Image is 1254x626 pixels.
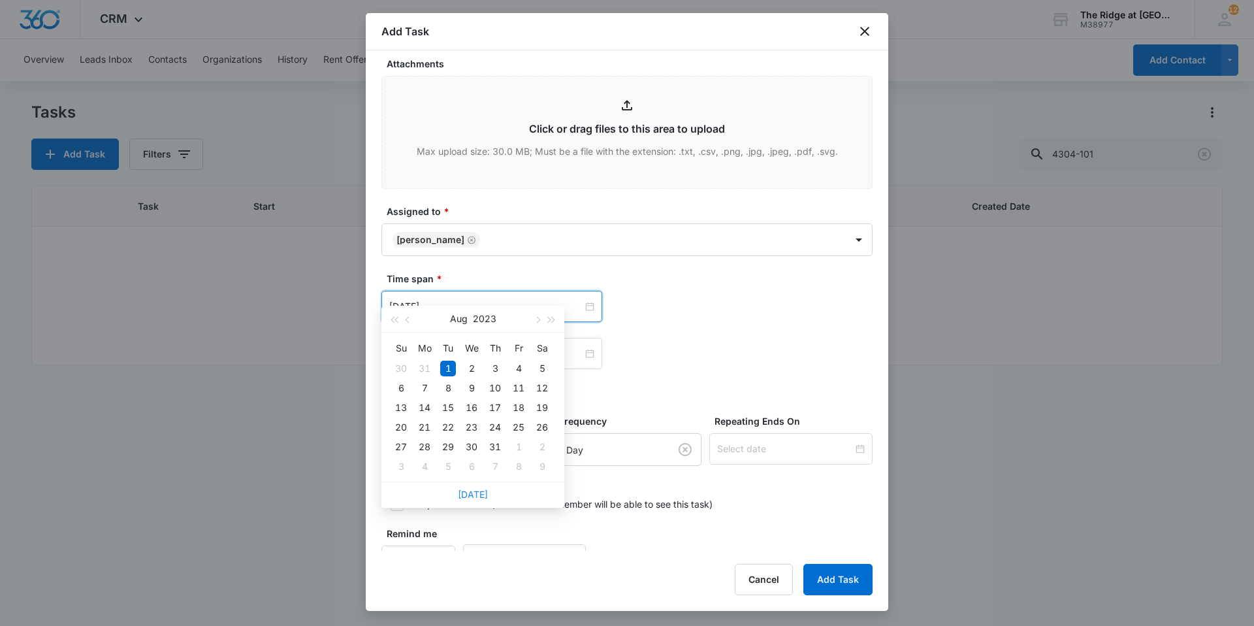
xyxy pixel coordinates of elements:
[507,378,530,398] td: 2023-08-11
[559,414,707,428] label: Frequency
[483,398,507,418] td: 2023-08-17
[534,459,550,474] div: 9
[393,361,409,376] div: 30
[393,420,409,435] div: 20
[717,442,853,456] input: Select date
[487,420,503,435] div: 24
[534,439,550,455] div: 2
[387,205,878,218] label: Assigned to
[450,306,468,332] button: Aug
[393,439,409,455] div: 27
[483,437,507,457] td: 2023-08-31
[511,459,526,474] div: 8
[507,437,530,457] td: 2023-09-01
[393,459,409,474] div: 3
[735,564,793,595] button: Cancel
[487,380,503,396] div: 10
[464,439,479,455] div: 30
[530,338,554,359] th: Sa
[511,400,526,416] div: 18
[460,418,483,437] td: 2023-08-23
[530,398,554,418] td: 2023-08-19
[389,398,413,418] td: 2023-08-13
[715,414,878,428] label: Repeating Ends On
[507,359,530,378] td: 2023-08-04
[511,420,526,435] div: 25
[389,299,583,314] input: Aug 1, 2023
[393,400,409,416] div: 13
[487,439,503,455] div: 31
[417,420,432,435] div: 21
[460,437,483,457] td: 2023-08-30
[436,378,460,398] td: 2023-08-08
[436,338,460,359] th: Tu
[534,380,550,396] div: 12
[393,380,409,396] div: 6
[440,439,456,455] div: 29
[483,359,507,378] td: 2023-08-03
[487,459,503,474] div: 7
[483,418,507,437] td: 2023-08-24
[417,361,432,376] div: 31
[413,418,436,437] td: 2023-08-21
[511,380,526,396] div: 11
[675,439,696,460] button: Clear
[440,361,456,376] div: 1
[803,564,873,595] button: Add Task
[473,306,496,332] button: 2023
[464,459,479,474] div: 6
[413,338,436,359] th: Mo
[483,378,507,398] td: 2023-08-10
[464,361,479,376] div: 2
[436,359,460,378] td: 2023-08-01
[487,361,503,376] div: 3
[389,338,413,359] th: Su
[464,380,479,396] div: 9
[534,361,550,376] div: 5
[511,439,526,455] div: 1
[436,437,460,457] td: 2023-08-29
[511,361,526,376] div: 4
[507,457,530,476] td: 2023-09-08
[436,398,460,418] td: 2023-08-15
[530,378,554,398] td: 2023-08-12
[530,418,554,437] td: 2023-08-26
[413,437,436,457] td: 2023-08-28
[460,359,483,378] td: 2023-08-02
[417,400,432,416] div: 14
[387,57,878,71] label: Attachments
[534,400,550,416] div: 19
[464,400,479,416] div: 16
[413,398,436,418] td: 2023-08-14
[389,437,413,457] td: 2023-08-27
[396,235,464,244] div: [PERSON_NAME]
[487,400,503,416] div: 17
[413,457,436,476] td: 2023-09-04
[483,457,507,476] td: 2023-09-07
[413,359,436,378] td: 2023-07-31
[440,400,456,416] div: 15
[417,439,432,455] div: 28
[417,380,432,396] div: 7
[464,235,476,244] div: Remove Ricardo Marin
[530,457,554,476] td: 2023-09-09
[436,457,460,476] td: 2023-09-05
[507,418,530,437] td: 2023-08-25
[460,378,483,398] td: 2023-08-09
[387,272,878,286] label: Time span
[389,457,413,476] td: 2023-09-03
[460,338,483,359] th: We
[460,398,483,418] td: 2023-08-16
[460,457,483,476] td: 2023-09-06
[483,338,507,359] th: Th
[436,418,460,437] td: 2023-08-22
[417,459,432,474] div: 4
[387,527,460,540] label: Remind me
[389,359,413,378] td: 2023-07-30
[530,437,554,457] td: 2023-09-02
[507,338,530,359] th: Fr
[458,489,488,500] a: [DATE]
[440,420,456,435] div: 22
[440,459,456,474] div: 5
[389,378,413,398] td: 2023-08-06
